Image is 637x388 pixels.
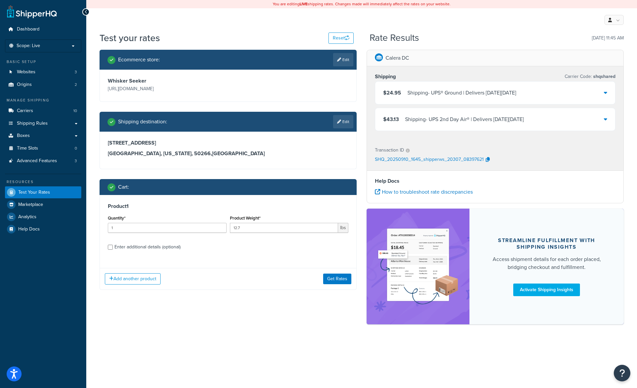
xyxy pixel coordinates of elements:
span: Advanced Features [17,158,57,164]
p: SHQ_20250910_1645_shipperws_20307_08397621 [375,155,484,165]
a: Test Your Rates [5,186,81,198]
label: Quantity* [108,216,125,221]
h3: Whisker Seeker [108,78,227,84]
img: feature-image-si-e24932ea9b9fcd0ff835db86be1ff8d589347e8876e1638d903ea230a36726be.png [377,219,460,314]
span: Carriers [17,108,33,114]
span: Scope: Live [17,43,40,49]
span: Shipping Rules [17,121,48,126]
p: Transaction ID [375,146,404,155]
a: Websites3 [5,66,81,78]
a: Help Docs [5,223,81,235]
div: Access shipment details for each order placed, bridging checkout and fulfillment. [485,255,608,271]
li: Origins [5,79,81,91]
div: Shipping - UPS 2nd Day Air® | Delivers [DATE][DATE] [405,115,524,124]
input: Enter additional details (optional) [108,245,113,250]
span: Dashboard [17,27,39,32]
span: 0 [75,146,77,151]
p: Calera DC [386,53,409,63]
a: Activate Shipping Insights [513,284,580,296]
button: Open Resource Center [614,365,630,381]
span: Marketplace [18,202,43,208]
div: Resources [5,179,81,185]
div: Basic Setup [5,59,81,65]
h3: Shipping [375,73,396,80]
span: Websites [17,69,35,75]
span: $43.13 [383,115,399,123]
h4: Help Docs [375,177,615,185]
a: Shipping Rules [5,117,81,130]
a: Dashboard [5,23,81,35]
h2: Ecommerce store : [118,57,160,63]
a: Carriers10 [5,105,81,117]
span: Origins [17,82,32,88]
input: 0.0 [108,223,227,233]
span: Test Your Rates [18,190,50,195]
button: Add another product [105,273,161,285]
span: shqshared [592,73,615,80]
div: Streamline Fulfillment with Shipping Insights [485,237,608,250]
input: 0.00 [230,223,338,233]
button: Reset [328,32,354,44]
span: Boxes [17,133,30,139]
a: How to troubleshoot rate discrepancies [375,188,473,196]
a: Edit [333,53,353,66]
h3: [STREET_ADDRESS] [108,140,348,146]
h2: Rate Results [370,33,419,43]
span: 3 [75,158,77,164]
h1: Test your rates [100,32,160,44]
li: Time Slots [5,142,81,155]
a: Marketplace [5,199,81,211]
div: Manage Shipping [5,97,81,103]
a: Time Slots0 [5,142,81,155]
li: Websites [5,66,81,78]
li: Carriers [5,105,81,117]
p: [DATE] 11:45 AM [592,33,624,43]
span: 3 [75,69,77,75]
a: Advanced Features3 [5,155,81,167]
h3: [GEOGRAPHIC_DATA], [US_STATE], 50266 , [GEOGRAPHIC_DATA] [108,150,348,157]
a: Edit [333,115,353,128]
b: LIVE [300,1,308,7]
span: Help Docs [18,226,40,232]
h3: Product 1 [108,203,348,210]
div: Enter additional details (optional) [114,242,180,252]
a: Boxes [5,130,81,142]
li: Advanced Features [5,155,81,167]
span: Time Slots [17,146,38,151]
span: $24.95 [383,89,401,97]
a: Origins2 [5,79,81,91]
h2: Shipping destination : [118,119,167,125]
h2: Cart : [118,184,129,190]
span: 10 [73,108,77,114]
span: 2 [75,82,77,88]
label: Product Weight* [230,216,260,221]
span: lbs [338,223,348,233]
button: Get Rates [323,274,351,284]
div: Shipping - UPS® Ground | Delivers [DATE][DATE] [407,88,516,97]
a: Analytics [5,211,81,223]
p: [URL][DOMAIN_NAME] [108,84,227,94]
p: Carrier Code: [565,72,615,81]
span: Analytics [18,214,36,220]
